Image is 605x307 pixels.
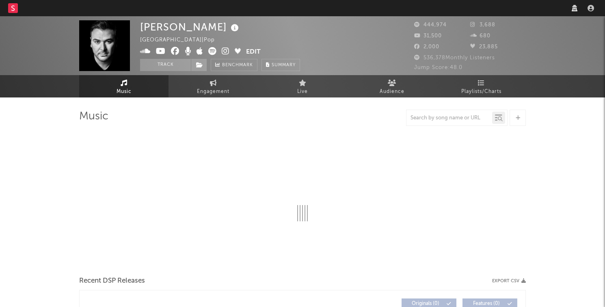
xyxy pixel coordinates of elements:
[258,75,347,97] a: Live
[470,44,498,50] span: 23,885
[347,75,436,97] a: Audience
[414,22,447,28] span: 444,974
[297,87,308,97] span: Live
[380,87,404,97] span: Audience
[261,59,300,71] button: Summary
[436,75,526,97] a: Playlists/Charts
[414,55,495,61] span: 536,378 Monthly Listeners
[140,59,191,71] button: Track
[414,65,462,70] span: Jump Score: 48.0
[246,47,261,57] button: Edit
[414,33,442,39] span: 31,500
[470,22,495,28] span: 3,688
[222,61,253,70] span: Benchmark
[169,75,258,97] a: Engagement
[492,279,526,283] button: Export CSV
[406,115,492,121] input: Search by song name or URL
[461,87,501,97] span: Playlists/Charts
[470,33,490,39] span: 680
[407,301,444,306] span: Originals ( 0 )
[140,35,224,45] div: [GEOGRAPHIC_DATA] | Pop
[117,87,132,97] span: Music
[79,276,145,286] span: Recent DSP Releases
[197,87,229,97] span: Engagement
[140,20,241,34] div: [PERSON_NAME]
[79,75,169,97] a: Music
[414,44,439,50] span: 2,000
[272,63,296,67] span: Summary
[468,301,505,306] span: Features ( 0 )
[211,59,257,71] a: Benchmark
